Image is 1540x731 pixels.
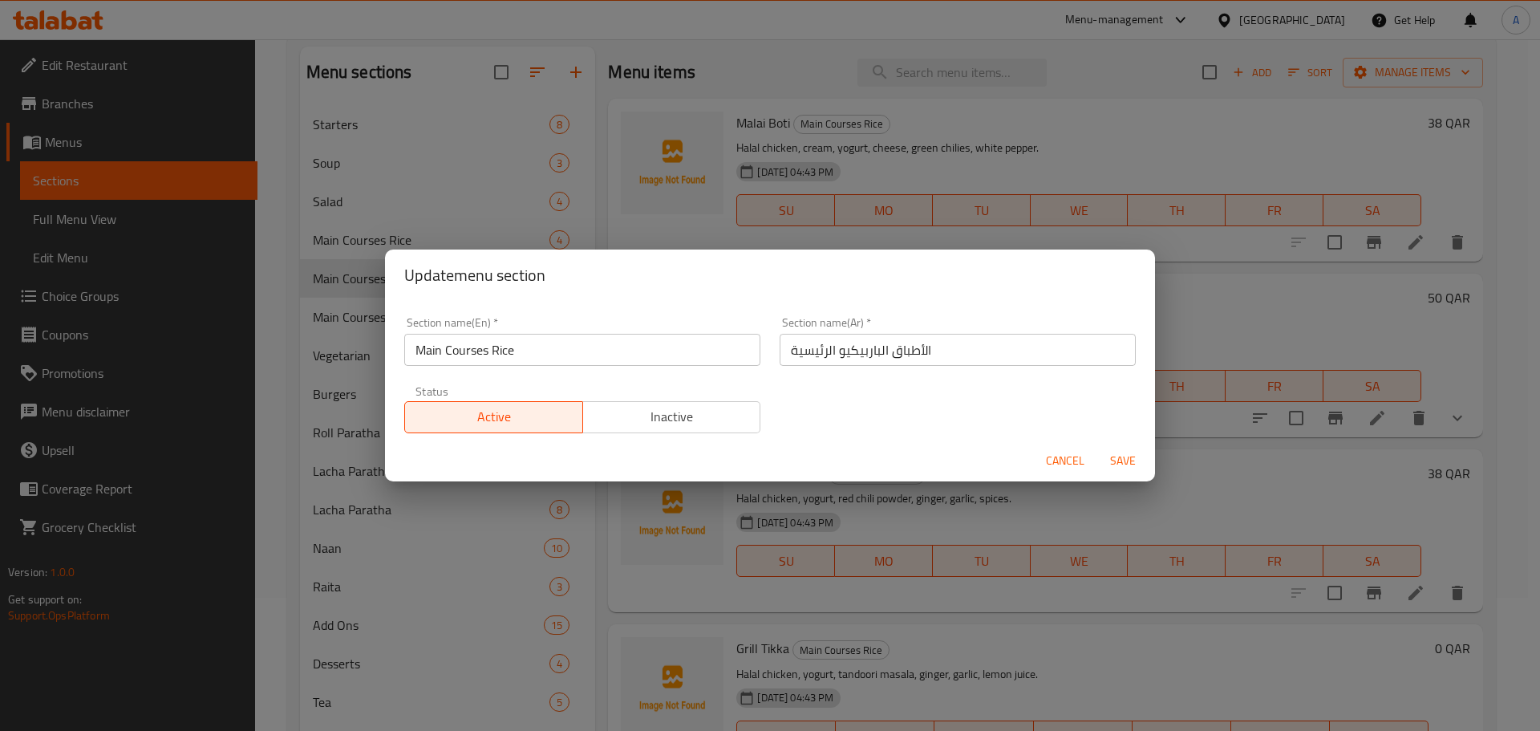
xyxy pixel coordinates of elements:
[1104,451,1142,471] span: Save
[590,405,755,428] span: Inactive
[582,401,761,433] button: Inactive
[1039,446,1091,476] button: Cancel
[411,405,577,428] span: Active
[404,401,583,433] button: Active
[1097,446,1149,476] button: Save
[404,262,1136,288] h2: Update menu section
[1046,451,1084,471] span: Cancel
[404,334,760,366] input: Please enter section name(en)
[780,334,1136,366] input: Please enter section name(ar)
